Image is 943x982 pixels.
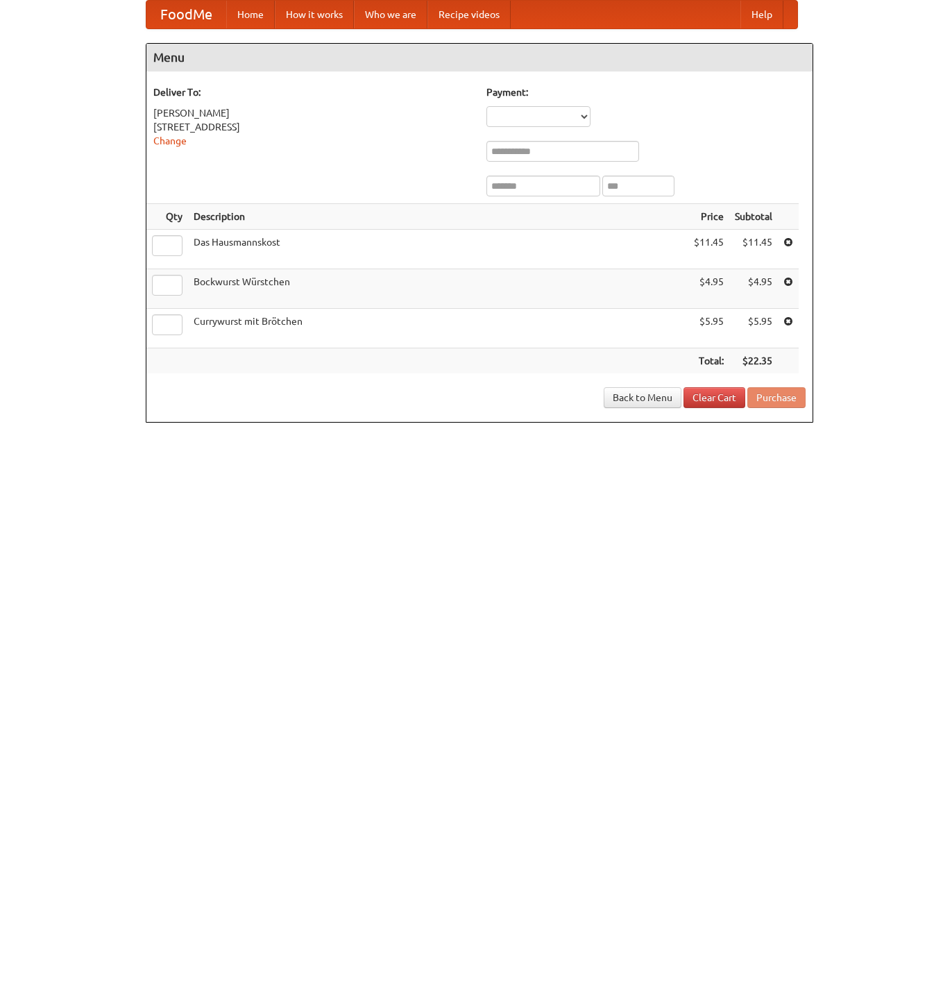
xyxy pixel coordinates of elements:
[427,1,511,28] a: Recipe videos
[729,309,778,348] td: $5.95
[153,135,187,146] a: Change
[688,309,729,348] td: $5.95
[153,106,473,120] div: [PERSON_NAME]
[153,85,473,99] h5: Deliver To:
[153,120,473,134] div: [STREET_ADDRESS]
[604,387,681,408] a: Back to Menu
[188,309,688,348] td: Currywurst mit Brötchen
[146,1,226,28] a: FoodMe
[729,204,778,230] th: Subtotal
[729,269,778,309] td: $4.95
[188,204,688,230] th: Description
[226,1,275,28] a: Home
[747,387,806,408] button: Purchase
[486,85,806,99] h5: Payment:
[188,269,688,309] td: Bockwurst Würstchen
[688,230,729,269] td: $11.45
[146,204,188,230] th: Qty
[688,348,729,374] th: Total:
[688,204,729,230] th: Price
[740,1,783,28] a: Help
[354,1,427,28] a: Who we are
[729,348,778,374] th: $22.35
[275,1,354,28] a: How it works
[688,269,729,309] td: $4.95
[146,44,813,71] h4: Menu
[188,230,688,269] td: Das Hausmannskost
[683,387,745,408] a: Clear Cart
[729,230,778,269] td: $11.45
